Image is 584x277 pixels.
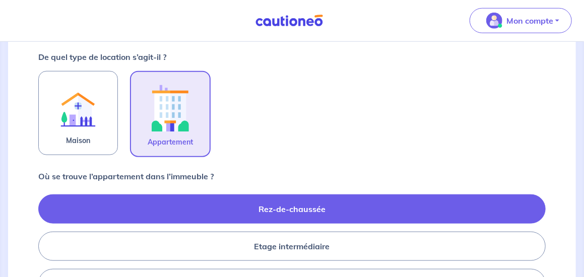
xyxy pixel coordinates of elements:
[38,170,214,182] p: Où se trouve l’appartement dans l’immeuble ?
[148,136,193,148] span: Appartement
[38,232,546,261] label: Etage intermédiaire
[38,51,166,63] p: De quel type de location s’agit-il ?
[251,15,327,27] img: Cautioneo
[51,80,105,134] img: illu_rent.svg
[66,134,90,147] span: Maison
[470,8,572,33] button: illu_account_valid_menu.svgMon compte
[486,13,502,29] img: illu_account_valid_menu.svg
[506,15,553,27] p: Mon compte
[143,80,198,136] img: illu_apartment.svg
[38,194,546,224] label: Rez-de-chaussée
